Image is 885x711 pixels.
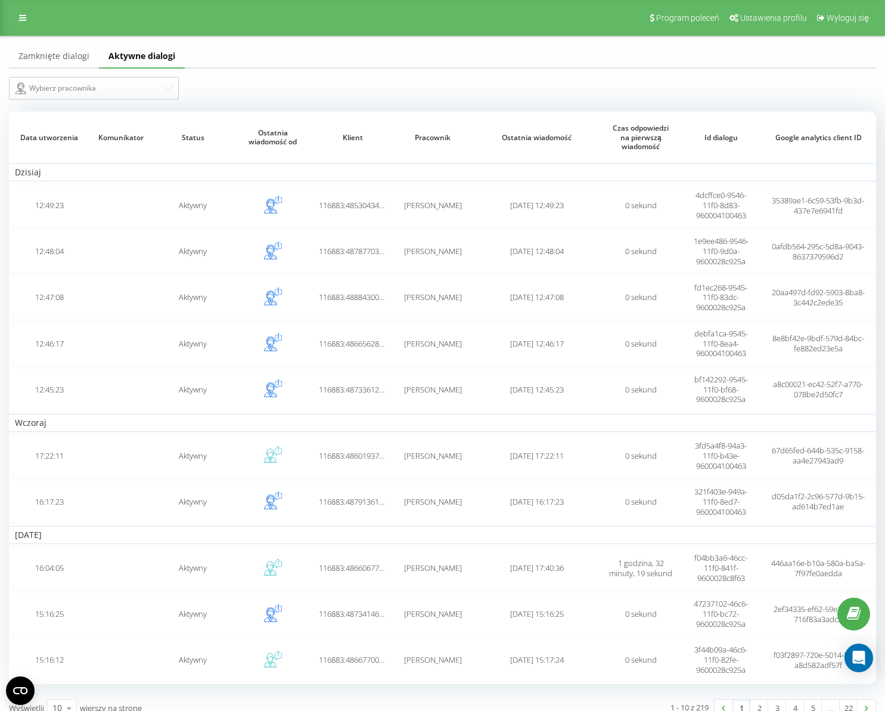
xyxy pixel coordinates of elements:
span: 2ef34335-ef62-59e1-8381-716f83a3adc3 [774,604,863,625]
td: 16:17:23 [9,480,89,524]
span: f03f2897-720e-5014-882a-a8d582adf57f [774,650,863,670]
td: 0 sekund [601,480,681,524]
div: Open Intercom Messenger [844,644,873,672]
span: 116883:48667700012 [319,654,392,665]
a: Aktywne dialogi [99,45,185,69]
span: [DATE] 12:45:23 [510,384,564,395]
span: 116883:48733612095 [319,384,392,395]
span: [PERSON_NAME] [404,496,462,507]
span: 116883:48787703544 [319,246,392,256]
span: [PERSON_NAME] [404,338,462,349]
span: [DATE] 12:49:23 [510,200,564,211]
span: 116883:48884300439 [319,292,392,302]
span: Status [162,133,223,143]
td: 0 sekund [601,184,681,227]
span: f04bb3a6-46cc-11f0-841f-9600028c8f63 [694,552,747,583]
td: 12:45:23 [9,368,89,412]
span: Program poleceń [656,13,719,23]
span: 67d65fed-644b-535c-9158-aa4e27943ad9 [772,445,864,466]
span: Klient [322,133,384,143]
span: [DATE] 17:22:11 [510,450,564,461]
span: [PERSON_NAME] [404,292,462,302]
td: Aktywny [153,480,233,524]
span: [PERSON_NAME] [404,200,462,211]
span: 116883:48660677722 [319,562,392,573]
span: Komunikator [98,133,145,143]
span: 1e9ee486-9546-11f0-9d0a-9600028c925a [694,236,749,267]
td: 0 sekund [601,434,681,478]
td: 0 sekund [601,322,681,365]
span: 20aa497d-fd92-5903-8ba8-3c442c2ede35 [772,287,865,308]
td: 12:47:08 [9,276,89,319]
a: Zamknięte dialogi [9,45,99,69]
span: Id dialogu [690,133,752,143]
td: 0 sekund [601,368,681,412]
span: [DATE] 16:17:23 [510,496,564,507]
span: 446aa16e-b10a-580a-ba5a-7f97fe0aedda [771,558,865,579]
span: Wyloguj się [827,13,869,23]
span: 47237102-46c6-11f0-bc72-9600028c925a [694,598,748,629]
td: 12:46:17 [9,322,89,365]
td: 0 sekund [601,276,681,319]
td: Aktywny [153,592,233,636]
td: Aktywny [153,546,233,590]
span: fd1ec268-9545-11f0-83dc-9600028c925a [694,282,747,313]
td: 16:04:05 [9,546,89,590]
td: 15:16:25 [9,592,89,636]
span: [DATE] 15:16:25 [510,608,564,619]
div: Wybierz pracownika [15,81,163,95]
span: 116883:48665628741 [319,338,392,349]
td: 17:22:11 [9,434,89,478]
td: [DATE] [9,526,876,544]
span: [PERSON_NAME] [404,450,462,461]
span: [PERSON_NAME] [404,384,462,395]
span: 116883:48530434244 [319,200,392,211]
span: bf142292-9545-11f0-bf68-9600028c925a [694,374,748,405]
td: 12:48:04 [9,230,89,273]
span: [DATE] 12:46:17 [510,338,564,349]
td: 0 sekund [601,592,681,636]
span: [DATE] 12:48:04 [510,246,564,256]
td: Aktywny [153,638,233,682]
span: 3f44b09a-46c6-11f0-82fe-9600028c925a [694,644,747,675]
span: Ostatnia wiadomość od [243,128,304,147]
td: 15:16:12 [9,638,89,682]
span: 321f403e-949a-11f0-8ed7-960004100463 [694,486,747,517]
td: Aktywny [153,434,233,478]
span: debfa1ca-9545-11f0-8ea4-960004100463 [694,328,748,359]
span: 116883:48734146783 [319,608,392,619]
span: [DATE] 15:17:24 [510,654,564,665]
td: Aktywny [153,276,233,319]
span: [PERSON_NAME] [404,654,462,665]
span: Ostatnia wiadomość [485,133,589,143]
td: Dzisiaj [9,163,876,181]
td: Wczoraj [9,414,876,432]
span: Ustawienia profilu [740,13,807,23]
td: Aktywny [153,322,233,365]
span: Pracownik [402,133,464,143]
span: a8c00021-ec42-52f7-a770-078be2d50fc7 [773,379,863,400]
span: [PERSON_NAME] [404,246,462,256]
span: Data utworzenia [18,133,80,143]
span: d05da1f2-2c96-577d-9b15-ad614b7ed1ae [772,491,865,512]
span: [DATE] 17:40:36 [510,562,564,573]
td: Aktywny [153,184,233,227]
span: [PERSON_NAME] [404,562,462,573]
span: [PERSON_NAME] [404,608,462,619]
span: 0afdb564-295c-5d8a-9043-8637379596d2 [772,241,864,262]
td: Aktywny [153,230,233,273]
span: 8e8bf42e-9bdf-579d-84bc-fe882ed23e5a [772,333,864,354]
td: 1 godzina, 32 minuty, 19 sekund [601,546,681,590]
td: 0 sekund [601,230,681,273]
td: 12:49:23 [9,184,89,227]
span: 116883:48791361621 [319,496,392,507]
td: 0 sekund [601,638,681,682]
span: 116883:48601937679 [319,450,392,461]
span: Google analytics client ID [772,133,865,143]
span: [DATE] 12:47:08 [510,292,564,302]
span: Czas odpowiedzi na pierwszą wiadomość [610,123,672,152]
span: 3fd5a4f8-94a3-11f0-b43e-960004100463 [695,440,747,471]
button: Open CMP widget [6,676,35,705]
span: 4dcffce0-9546-11f0-8d83-960004100463 [695,190,746,221]
td: Aktywny [153,368,233,412]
